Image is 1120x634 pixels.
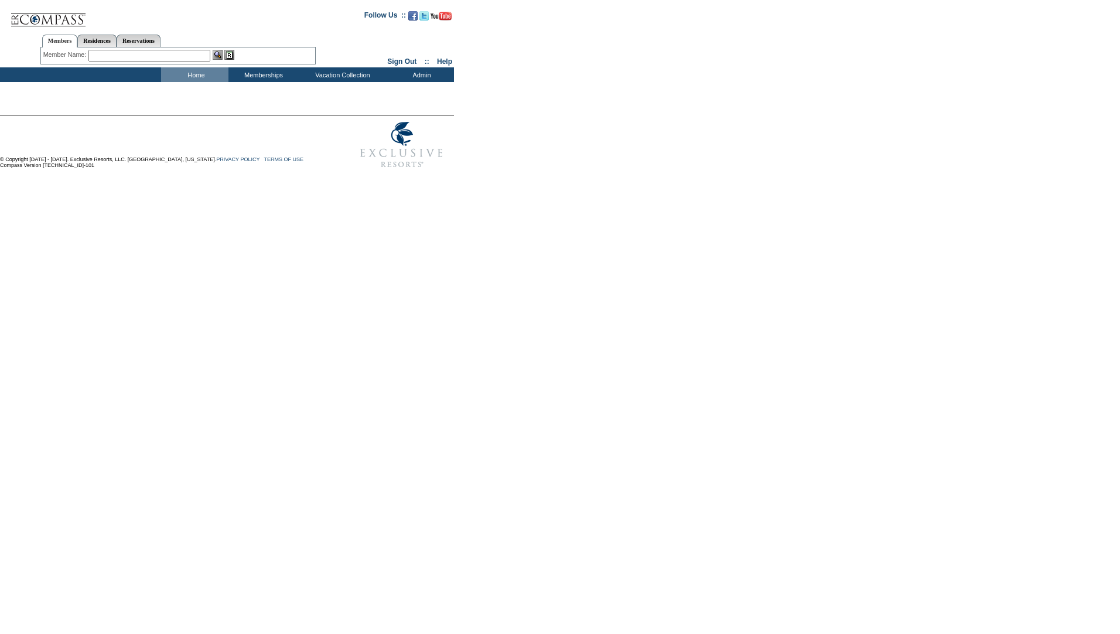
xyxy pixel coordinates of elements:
[408,15,418,22] a: Become our fan on Facebook
[349,115,454,174] img: Exclusive Resorts
[224,50,234,60] img: Reservations
[387,67,454,82] td: Admin
[437,57,452,66] a: Help
[43,50,88,60] div: Member Name:
[77,35,117,47] a: Residences
[117,35,161,47] a: Reservations
[364,10,406,24] td: Follow Us ::
[425,57,429,66] span: ::
[408,11,418,21] img: Become our fan on Facebook
[419,15,429,22] a: Follow us on Twitter
[387,57,416,66] a: Sign Out
[42,35,78,47] a: Members
[431,12,452,21] img: Subscribe to our YouTube Channel
[264,156,304,162] a: TERMS OF USE
[161,67,228,82] td: Home
[228,67,296,82] td: Memberships
[213,50,223,60] img: View
[296,67,387,82] td: Vacation Collection
[216,156,259,162] a: PRIVACY POLICY
[419,11,429,21] img: Follow us on Twitter
[10,3,86,27] img: Compass Home
[431,15,452,22] a: Subscribe to our YouTube Channel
